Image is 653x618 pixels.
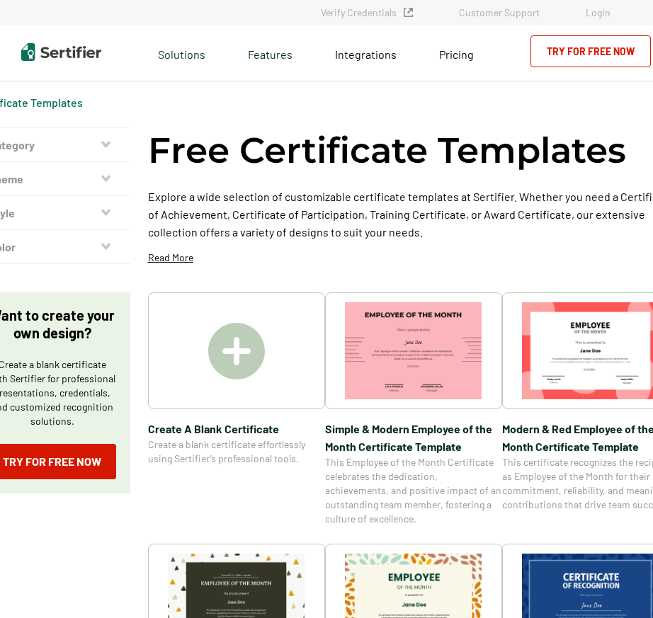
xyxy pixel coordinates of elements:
[248,44,293,62] span: Features
[158,44,205,62] span: Solutions
[208,323,265,379] img: Create A Blank Certificate
[325,455,502,526] span: This Employee of the Month Certificate celebrates the dedication, achievements, and positive impa...
[530,35,651,67] a: Try for Free Now
[321,6,413,18] a: Verify Credentials
[335,47,397,61] span: Integrations
[148,127,626,173] h1: Free Certificate Templates
[586,6,611,18] a: Login
[345,302,482,399] img: Simple & Modern Employee of the Month Certificate Template
[325,292,502,526] a: Simple & Modern Employee of the Month Certificate TemplateSimple & Modern Employee of the Month C...
[439,44,474,62] a: Pricing
[404,8,413,17] img: Verified
[439,47,474,61] span: Pricing
[148,251,193,265] p: Read More
[21,43,101,61] img: Sertifier | Digital Credentialing Platform
[335,44,397,62] a: Integrations
[148,420,325,437] span: Create A Blank Certificate
[459,6,540,18] a: Customer Support
[148,437,325,466] span: Create a blank certificate effortlessly using Sertifier’s professional tools.
[325,420,502,455] span: Simple & Modern Employee of the Month Certificate Template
